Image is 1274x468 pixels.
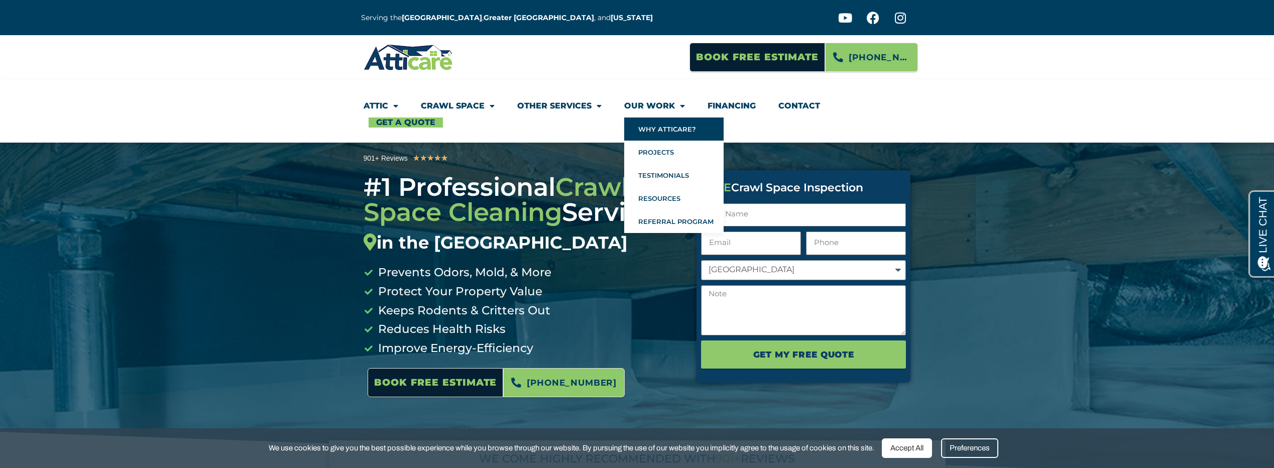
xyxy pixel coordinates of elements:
i: ★ [413,152,420,165]
i: ★ [441,152,448,165]
a: Projects [624,141,724,164]
a: Book Free Estimate [689,43,825,72]
a: [PHONE_NUMBER] [825,43,918,72]
i: ★ [434,152,441,165]
span: Keeps Rodents & Critters Out [376,301,550,320]
input: Only numbers and phone characters (#, -, *, etc) are accepted. [806,231,906,255]
a: [GEOGRAPHIC_DATA] [402,13,482,22]
div: Crawl Space Inspection [701,182,906,193]
span: [PHONE_NUMBER] [849,49,910,66]
a: Attic [364,94,398,118]
span: Get My FREE Quote [753,346,854,363]
div: 901+ Reviews [364,153,408,164]
a: Crawl Space [421,94,495,118]
input: Email [701,231,801,255]
span: Book Free Estimate [696,48,819,67]
a: Greater [GEOGRAPHIC_DATA] [484,13,594,22]
span: Protect Your Property Value [376,282,542,301]
a: Our Work [624,94,685,118]
a: [PHONE_NUMBER] [503,368,625,397]
a: Referral Program [624,210,724,233]
a: Financing [708,94,756,118]
span: Improve Energy-Efficiency [376,339,533,358]
a: Testimonials [624,164,724,187]
button: Get My FREE Quote [701,340,906,369]
span: Opens a chat window [25,8,81,21]
span: Reduces Health Risks [376,320,506,339]
a: Get A Quote [369,118,443,128]
div: in the [GEOGRAPHIC_DATA] [364,232,682,253]
div: 5/5 [413,152,448,165]
div: Preferences [941,438,998,458]
iframe: Chat Invitation [5,363,215,438]
i: ★ [427,152,434,165]
span: [PHONE_NUMBER] [527,374,617,391]
nav: Menu [364,94,911,128]
p: Serving the , , and [361,12,660,24]
a: Other Services [517,94,602,118]
a: Resources [624,187,724,210]
span: Crawl Space Cleaning [364,172,628,227]
a: [US_STATE] [611,13,653,22]
a: Contact [778,94,820,118]
i: ★ [420,152,427,165]
div: Accept All [882,438,932,458]
input: Full Name [701,203,906,227]
ul: Our Work [624,118,724,233]
h3: #1 Professional Service [364,175,682,253]
a: Why Atticare? [624,118,724,141]
span: Prevents Odors, Mold, & More [376,263,551,282]
span: Book Free Estimate [374,373,497,392]
span: We use cookies to give you the best possible experience while you browse through our website. By ... [269,442,874,454]
a: Book Free Estimate [368,368,503,397]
